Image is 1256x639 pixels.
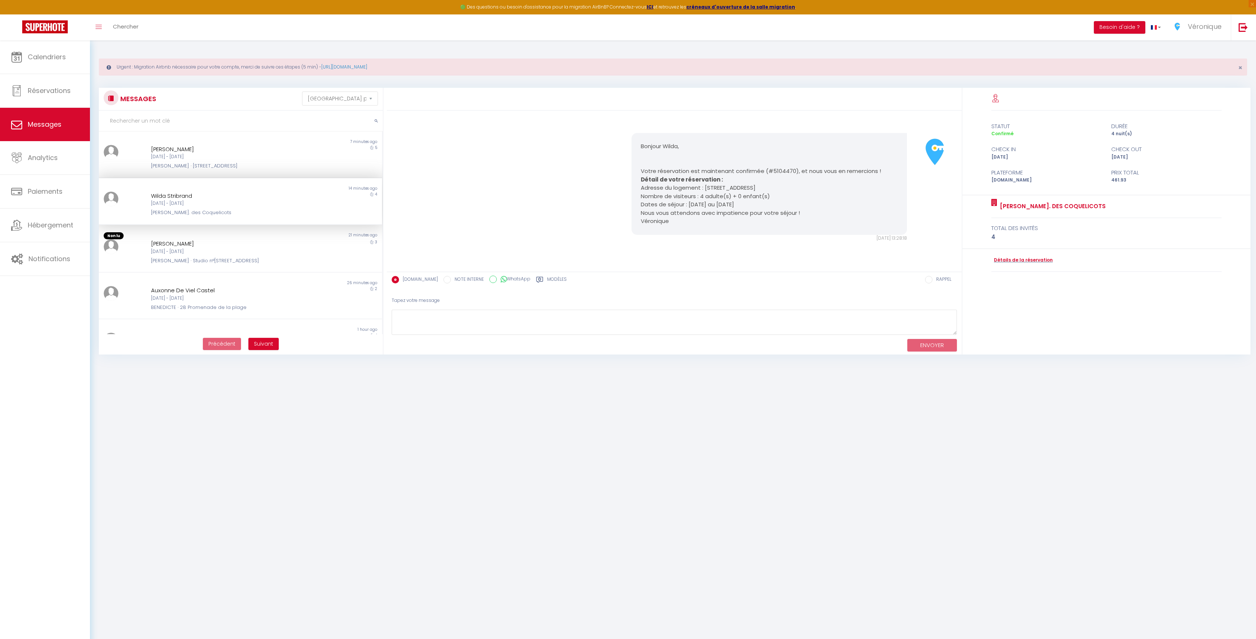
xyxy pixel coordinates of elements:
div: Auxonne De Viel Castel [151,286,307,295]
div: durée [1106,122,1226,131]
div: total des invités [991,224,1222,233]
span: Chercher [113,23,138,30]
span: 4 [375,333,377,338]
img: Super Booking [22,20,68,33]
div: [DATE] - [DATE] [151,153,307,160]
span: Analytics [28,153,58,162]
span: Précédent [208,340,235,347]
span: 3 [375,239,377,245]
span: Confirmé [991,130,1014,137]
div: [PERSON_NAME] [151,239,307,248]
div: Wilda Stribrand [151,192,307,200]
div: Plateforme [987,168,1106,177]
div: [PERSON_NAME] [151,333,307,342]
div: Prix total [1106,168,1226,177]
label: [DOMAIN_NAME] [399,276,438,284]
img: ... [104,286,118,301]
div: 7 minutes ago [240,139,382,145]
span: Paiements [28,187,63,196]
img: ... [104,145,118,160]
span: Hébergement [28,220,73,230]
div: [DOMAIN_NAME] [987,177,1106,184]
label: WhatsApp [497,276,530,284]
span: 4 [375,192,377,197]
div: 4 nuit(s) [1106,130,1226,137]
div: 21 minutes ago [240,232,382,240]
span: 5 [375,145,377,150]
button: ENVOYER [907,339,957,352]
img: ... [917,133,954,171]
label: RAPPEL [932,276,951,284]
p: Nombre de visiteurs : 4 adulte(s) + 0 enfant(s) [641,192,898,201]
h3: MESSAGES [118,90,156,107]
label: NOTE INTERNE [451,276,484,284]
span: × [1238,63,1242,72]
div: [DATE] - [DATE] [151,295,307,302]
div: check in [987,145,1106,154]
span: Suivant [254,340,273,347]
div: 26 minutes ago [240,280,382,286]
div: [DATE] - [DATE] [151,200,307,207]
div: [PERSON_NAME] · Studio n°[STREET_ADDRESS] [151,257,307,264]
div: [DATE] 13:28:18 [632,235,907,242]
div: 1 hour ago [240,327,382,333]
div: 14 minutes ago [240,186,382,192]
img: ... [104,192,118,206]
div: [PERSON_NAME] [151,145,307,154]
div: [DATE] [1106,154,1226,161]
a: ... Véronique [1166,14,1231,40]
div: [PERSON_NAME] · [STREET_ADDRESS] [151,162,307,170]
p: Nous vous attendons avec impatience pour votre séjour ! [641,209,898,217]
a: Détails de la réservation [991,257,1053,264]
span: Véronique [1188,22,1222,31]
a: Chercher [107,14,144,40]
div: check out [1106,145,1226,154]
span: Messages [28,120,61,129]
div: statut [987,122,1106,131]
button: Previous [203,338,241,350]
div: BENEDICTE · 28 Promenade de la plage [151,304,307,311]
p: Dates de séjour : [DATE] au [DATE] [641,200,898,209]
div: Urgent : Migration Airbnb nécessaire pour votre compte, merci de suivre ces étapes (5 min) - [99,59,1247,76]
img: ... [917,272,954,309]
label: Modèles [547,276,567,285]
img: ... [104,333,118,347]
span: 2 [375,286,377,292]
a: créneaux d'ouverture de la salle migration [686,4,795,10]
span: Non lu [104,232,124,240]
p: Votre réservation est maintenant confirmée (#5104470), et nous vous en remercions ! [641,167,898,176]
span: Réservations [28,86,71,95]
button: Next [248,338,279,350]
div: 4 [991,233,1222,242]
input: Rechercher un mot clé [99,111,383,132]
img: ... [1172,21,1183,32]
img: logout [1239,23,1248,32]
button: Close [1238,64,1242,71]
p: Adresse du logement : [STREET_ADDRESS] [641,184,898,192]
strong: Détail de votre réservation : [641,176,723,183]
p: Véronique [641,217,898,226]
p: Bonjour Wilda, [641,142,898,151]
div: [PERSON_NAME]. des Coquelicots [151,209,307,216]
img: ... [104,239,118,254]
a: [URL][DOMAIN_NAME] [321,64,367,70]
div: 461.93 [1106,177,1226,184]
div: Tapez votre message [392,292,957,310]
a: ICI [647,4,653,10]
button: Besoin d'aide ? [1094,21,1145,34]
div: [DATE] [987,154,1106,161]
div: [DATE] - [DATE] [151,248,307,255]
span: Calendriers [28,52,66,61]
a: [PERSON_NAME]. des Coquelicots [997,202,1106,211]
span: Notifications [29,254,70,263]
